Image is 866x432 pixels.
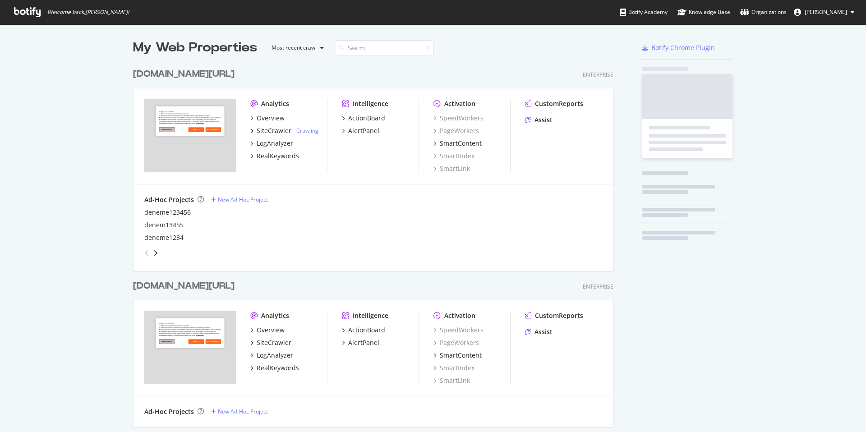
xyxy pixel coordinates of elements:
[261,99,289,108] div: Analytics
[218,408,268,415] div: New Ad-Hoc Project
[787,5,861,19] button: [PERSON_NAME]
[144,195,194,204] div: Ad-Hoc Projects
[433,152,474,161] a: SmartIndex
[261,311,289,320] div: Analytics
[642,43,715,52] a: Botify Chrome Plugin
[133,68,238,81] a: [DOMAIN_NAME][URL]
[535,311,583,320] div: CustomReports
[250,351,293,360] a: LogAnalyzer
[440,139,482,148] div: SmartContent
[583,71,613,78] div: Enterprise
[144,233,184,242] a: deneme1234
[348,114,385,123] div: ActionBoard
[257,363,299,372] div: RealKeywords
[433,338,479,347] a: PageWorkers
[250,152,299,161] a: RealKeywords
[535,99,583,108] div: CustomReports
[257,338,291,347] div: SiteCrawler
[444,311,475,320] div: Activation
[133,39,257,57] div: My Web Properties
[257,326,285,335] div: Overview
[250,126,318,135] a: SiteCrawler- Crawling
[433,114,484,123] a: SpeedWorkers
[250,363,299,372] a: RealKeywords
[433,363,474,372] a: SmartIndex
[740,8,787,17] div: Organizations
[348,126,379,135] div: AlertPanel
[250,114,285,123] a: Overview
[257,126,291,135] div: SiteCrawler
[353,311,388,320] div: Intelligence
[264,41,327,55] button: Most recent crawl
[342,326,385,335] a: ActionBoard
[211,196,268,203] a: New Ad-Hoc Project
[342,126,379,135] a: AlertPanel
[133,280,238,293] a: [DOMAIN_NAME][URL]
[257,114,285,123] div: Overview
[525,99,583,108] a: CustomReports
[250,338,291,347] a: SiteCrawler
[144,208,191,217] a: deneme123456
[296,127,318,134] a: Crawling
[525,311,583,320] a: CustomReports
[353,99,388,108] div: Intelligence
[583,283,613,290] div: Enterprise
[144,99,236,172] img: trendyol.com/en
[144,311,236,384] img: trendyol.com/ro
[433,376,470,385] a: SmartLink
[651,43,715,52] div: Botify Chrome Plugin
[211,408,268,415] a: New Ad-Hoc Project
[525,115,553,124] a: Assist
[525,327,553,336] a: Assist
[440,351,482,360] div: SmartContent
[272,45,317,51] div: Most recent crawl
[133,68,235,81] div: [DOMAIN_NAME][URL]
[433,326,484,335] a: SpeedWorkers
[433,164,470,173] a: SmartLink
[47,9,129,16] span: Welcome back, [PERSON_NAME] !
[433,351,482,360] a: SmartContent
[257,139,293,148] div: LogAnalyzer
[348,338,379,347] div: AlertPanel
[433,126,479,135] a: PageWorkers
[805,8,847,16] span: Mert Bilgiç
[152,248,159,257] div: angle-right
[141,246,152,260] div: angle-left
[444,99,475,108] div: Activation
[133,280,235,293] div: [DOMAIN_NAME][URL]
[257,351,293,360] div: LogAnalyzer
[534,115,553,124] div: Assist
[144,221,184,230] a: denem13455
[620,8,668,17] div: Botify Academy
[342,114,385,123] a: ActionBoard
[250,139,293,148] a: LogAnalyzer
[677,8,730,17] div: Knowledge Base
[335,40,434,56] input: Search
[218,196,268,203] div: New Ad-Hoc Project
[293,127,318,134] div: -
[433,139,482,148] a: SmartContent
[257,152,299,161] div: RealKeywords
[144,407,194,416] div: Ad-Hoc Projects
[250,326,285,335] a: Overview
[534,327,553,336] div: Assist
[342,338,379,347] a: AlertPanel
[348,326,385,335] div: ActionBoard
